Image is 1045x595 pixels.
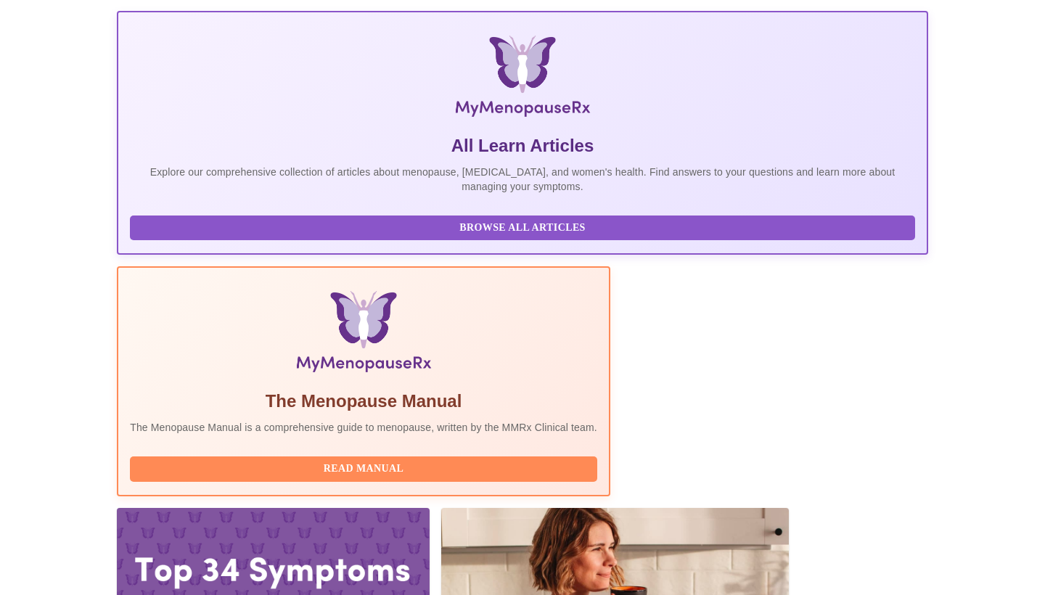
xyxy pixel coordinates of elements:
[130,420,597,435] p: The Menopause Manual is a comprehensive guide to menopause, written by the MMRx Clinical team.
[204,291,522,378] img: Menopause Manual
[252,36,793,123] img: MyMenopauseRx Logo
[130,221,919,233] a: Browse All Articles
[130,134,915,157] h5: All Learn Articles
[130,216,915,241] button: Browse All Articles
[130,165,915,194] p: Explore our comprehensive collection of articles about menopause, [MEDICAL_DATA], and women's hea...
[144,460,583,478] span: Read Manual
[144,219,901,237] span: Browse All Articles
[130,461,601,474] a: Read Manual
[130,390,597,413] h5: The Menopause Manual
[130,456,597,482] button: Read Manual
